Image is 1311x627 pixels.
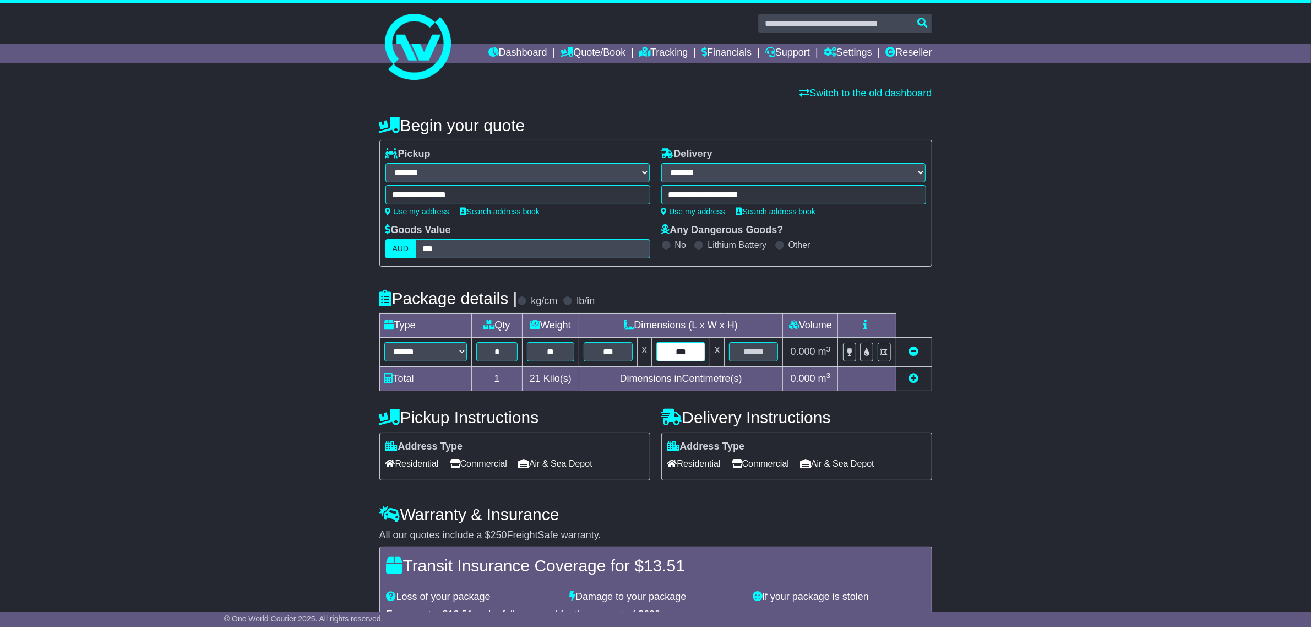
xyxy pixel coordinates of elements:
td: Kilo(s) [523,366,579,391]
label: No [675,240,686,250]
td: Weight [523,313,579,338]
a: Financials [701,44,752,63]
a: Switch to the old dashboard [799,88,932,99]
a: Quote/Book [561,44,625,63]
div: Loss of your package [381,591,564,603]
td: Volume [783,313,838,338]
a: Reseller [885,44,932,63]
label: Delivery [661,148,712,160]
span: Residential [385,455,439,472]
a: Use my address [385,207,449,216]
span: Air & Sea Depot [800,455,874,472]
span: 600 [644,609,660,620]
a: Dashboard [488,44,547,63]
label: lb/in [576,295,595,307]
span: Residential [667,455,721,472]
a: Search address book [736,207,815,216]
td: 1 [471,366,523,391]
label: kg/cm [531,295,557,307]
span: Commercial [732,455,789,472]
td: x [710,338,725,366]
div: All our quotes include a $ FreightSafe warranty. [379,529,932,542]
div: If your package is stolen [747,591,931,603]
label: Address Type [667,441,745,453]
label: Goods Value [385,224,451,236]
span: 13.51 [644,556,685,575]
h4: Package details | [379,289,518,307]
label: Other [788,240,810,250]
span: m [818,373,831,384]
h4: Delivery Instructions [661,408,932,426]
h4: Warranty & Insurance [379,505,932,523]
span: 0.000 [791,373,815,384]
span: m [818,346,831,357]
a: Use my address [661,207,725,216]
span: © One World Courier 2025. All rights reserved. [224,614,383,623]
label: Pickup [385,148,431,160]
td: Dimensions (L x W x H) [579,313,783,338]
span: 250 [491,529,507,540]
span: 0.000 [791,346,815,357]
a: Tracking [639,44,688,63]
a: Settings [824,44,872,63]
h4: Pickup Instructions [379,408,650,426]
span: 13.51 [448,609,473,620]
a: Add new item [909,373,919,384]
h4: Begin your quote [379,116,932,134]
label: Lithium Battery [708,240,766,250]
td: Dimensions in Centimetre(s) [579,366,783,391]
div: For an extra $ you're fully covered for the amount of $ . [387,609,925,621]
sup: 3 [826,345,831,353]
a: Remove this item [909,346,919,357]
sup: 3 [826,371,831,380]
div: Damage to your package [564,591,747,603]
a: Search address book [460,207,540,216]
td: Qty [471,313,523,338]
label: Address Type [385,441,463,453]
span: 21 [530,373,541,384]
label: AUD [385,239,416,258]
h4: Transit Insurance Coverage for $ [387,556,925,575]
td: x [637,338,651,366]
td: Total [379,366,471,391]
label: Any Dangerous Goods? [661,224,784,236]
span: Air & Sea Depot [518,455,592,472]
td: Type [379,313,471,338]
a: Support [765,44,810,63]
span: Commercial [450,455,507,472]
